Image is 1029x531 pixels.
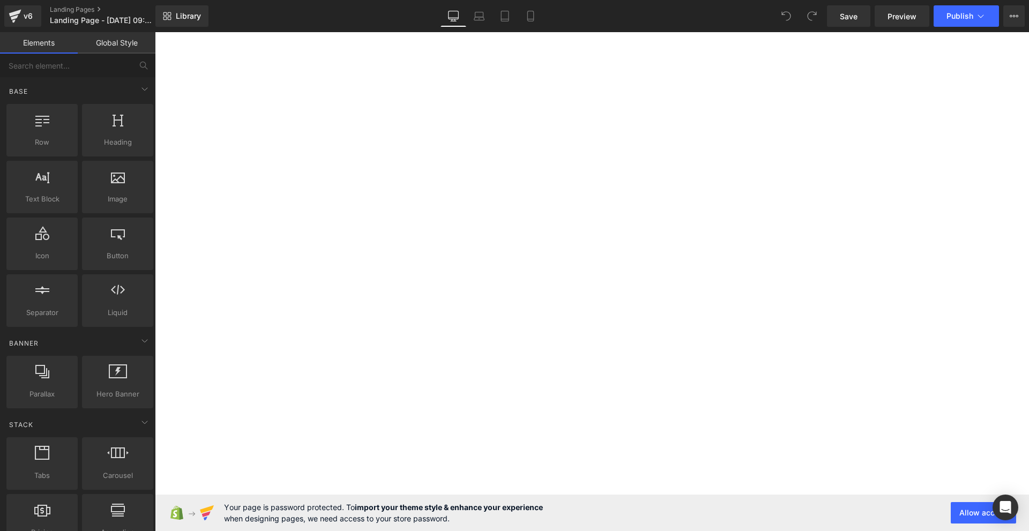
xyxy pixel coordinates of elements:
[85,470,150,481] span: Carousel
[85,388,150,400] span: Hero Banner
[4,5,41,27] a: v6
[993,495,1018,520] div: Open Intercom Messenger
[155,5,208,27] a: New Library
[50,16,153,25] span: Landing Page - [DATE] 09:30:48
[50,5,173,14] a: Landing Pages
[946,12,973,20] span: Publish
[441,5,466,27] a: Desktop
[10,137,74,148] span: Row
[10,307,74,318] span: Separator
[888,11,916,22] span: Preview
[85,137,150,148] span: Heading
[176,11,201,21] span: Library
[776,5,797,27] button: Undo
[85,193,150,205] span: Image
[8,86,29,96] span: Base
[85,307,150,318] span: Liquid
[466,5,492,27] a: Laptop
[801,5,823,27] button: Redo
[8,338,40,348] span: Banner
[518,5,543,27] a: Mobile
[1003,5,1025,27] button: More
[10,388,74,400] span: Parallax
[21,9,35,23] div: v6
[492,5,518,27] a: Tablet
[355,503,543,512] strong: import your theme style & enhance your experience
[875,5,929,27] a: Preview
[85,250,150,261] span: Button
[224,502,543,524] span: Your page is password protected. To when designing pages, we need access to your store password.
[840,11,857,22] span: Save
[10,250,74,261] span: Icon
[951,502,1016,523] button: Allow access
[934,5,999,27] button: Publish
[10,193,74,205] span: Text Block
[10,470,74,481] span: Tabs
[78,32,155,54] a: Global Style
[8,420,34,430] span: Stack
